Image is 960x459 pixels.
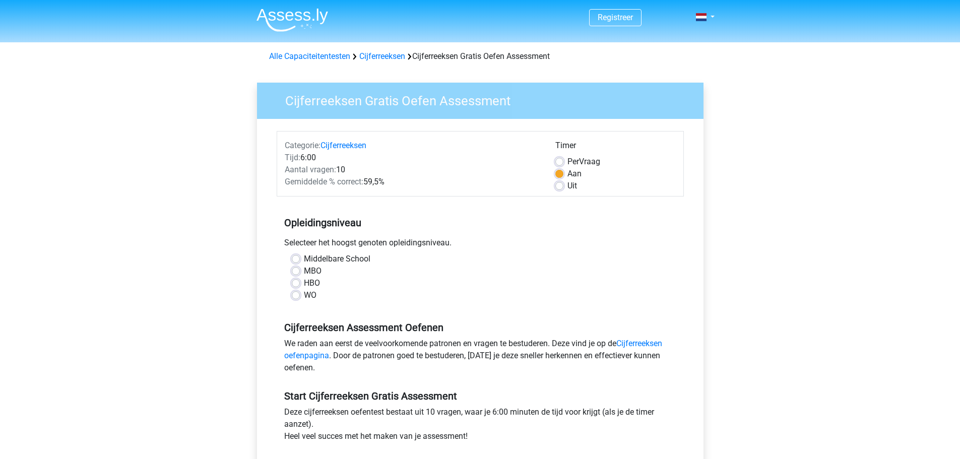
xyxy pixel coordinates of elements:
h5: Start Cijferreeksen Gratis Assessment [284,390,676,402]
span: Per [567,157,579,166]
div: 10 [277,164,548,176]
div: Cijferreeksen Gratis Oefen Assessment [265,50,695,62]
label: WO [304,289,316,301]
span: Tijd: [285,153,300,162]
a: Alle Capaciteitentesten [269,51,350,61]
h3: Cijferreeksen Gratis Oefen Assessment [273,89,696,109]
a: Cijferreeksen [359,51,405,61]
div: Deze cijferreeksen oefentest bestaat uit 10 vragen, waar je 6:00 minuten de tijd voor krijgt (als... [277,406,684,446]
div: We raden aan eerst de veelvoorkomende patronen en vragen te bestuderen. Deze vind je op de . Door... [277,338,684,378]
div: Selecteer het hoogst genoten opleidingsniveau. [277,237,684,253]
a: Cijferreeksen [321,141,366,150]
h5: Cijferreeksen Assessment Oefenen [284,321,676,334]
label: Aan [567,168,582,180]
span: Aantal vragen: [285,165,336,174]
label: MBO [304,265,322,277]
label: HBO [304,277,320,289]
img: Assessly [257,8,328,32]
div: Timer [555,140,676,156]
label: Uit [567,180,577,192]
div: 59,5% [277,176,548,188]
h5: Opleidingsniveau [284,213,676,233]
span: Categorie: [285,141,321,150]
label: Middelbare School [304,253,370,265]
a: Registreer [598,13,633,22]
div: 6:00 [277,152,548,164]
span: Gemiddelde % correct: [285,177,363,186]
label: Vraag [567,156,600,168]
